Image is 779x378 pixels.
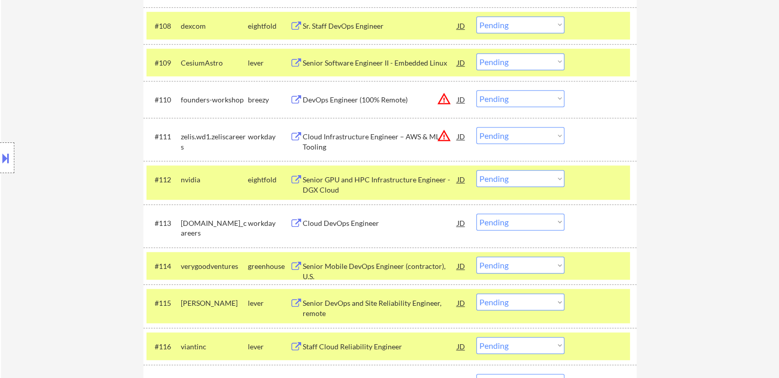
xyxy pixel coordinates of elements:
[248,175,290,185] div: eightfold
[181,298,248,308] div: [PERSON_NAME]
[181,342,248,352] div: viantinc
[303,342,457,352] div: Staff Cloud Reliability Engineer
[181,58,248,68] div: CesiumAstro
[181,175,248,185] div: nvidia
[155,21,173,31] div: #108
[248,218,290,228] div: workday
[155,261,173,271] div: #114
[155,342,173,352] div: #116
[248,95,290,105] div: breezy
[456,170,467,188] div: JD
[456,214,467,232] div: JD
[248,132,290,142] div: workday
[437,129,451,143] button: warning_amber
[248,58,290,68] div: lever
[248,21,290,31] div: eightfold
[303,132,457,152] div: Cloud Infrastructure Engineer – AWS & ML Tooling
[181,261,248,271] div: verygoodventures
[456,293,467,312] div: JD
[155,58,173,68] div: #109
[181,95,248,105] div: founders-workshop
[181,218,248,238] div: [DOMAIN_NAME]_careers
[303,21,457,31] div: Sr. Staff DevOps Engineer
[303,261,457,281] div: Senior Mobile DevOps Engineer (contractor), U.S.
[456,16,467,35] div: JD
[155,298,173,308] div: #115
[456,90,467,109] div: JD
[456,127,467,145] div: JD
[303,218,457,228] div: Cloud DevOps Engineer
[303,95,457,105] div: DevOps Engineer (100% Remote)
[456,257,467,275] div: JD
[181,132,248,152] div: zelis.wd1.zeliscareers
[456,53,467,72] div: JD
[248,261,290,271] div: greenhouse
[248,342,290,352] div: lever
[303,298,457,318] div: Senior DevOps and Site Reliability Engineer, remote
[437,92,451,106] button: warning_amber
[456,337,467,355] div: JD
[248,298,290,308] div: lever
[303,58,457,68] div: Senior Software Engineer II - Embedded Linux
[303,175,457,195] div: Senior GPU and HPC Infrastructure Engineer - DGX Cloud
[181,21,248,31] div: dexcom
